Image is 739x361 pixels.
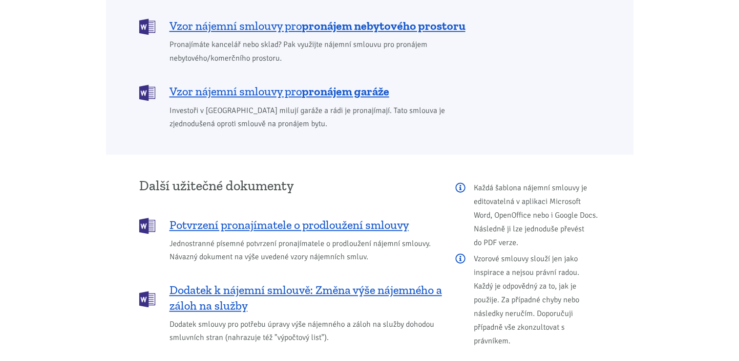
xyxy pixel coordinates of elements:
[139,218,155,234] img: DOCX (Word)
[169,237,442,264] span: Jednostranné písemné potvrzení pronajímatele o prodloužení nájemní smlouvy. Návazný dokument na v...
[169,104,482,131] span: Investoři v [GEOGRAPHIC_DATA] milují garáže a rádi je pronajímají. Tato smlouva je zjednodušená o...
[139,18,482,34] a: Vzor nájemní smlouvy propronájem nebytového prostoru
[139,291,155,307] img: DOCX (Word)
[139,179,442,193] h3: Další užitečné dokumenty
[169,84,389,99] span: Vzor nájemní smlouvy pro
[139,19,155,35] img: DOCX (Word)
[455,252,600,348] p: Vzorové smlouvy slouží jen jako inspirace a nejsou právní radou. Každý je odpovědný za to, jak je...
[302,19,465,33] b: pronájem nebytového prostoru
[169,318,442,344] span: Dodatek smlouvy pro potřebu úpravy výše nájemného a záloh na služby dohodou smluvních stran (nahr...
[169,18,465,34] span: Vzor nájemní smlouvy pro
[139,85,155,101] img: DOCX (Word)
[169,38,482,65] span: Pronajímáte kancelář nebo sklad? Pak využijte nájemní smlouvu pro pronájem nebytového/komerčního ...
[169,217,409,233] span: Potvrzení pronajímatele o prodloužení smlouvy
[139,217,442,233] a: Potvrzení pronajímatele o prodloužení smlouvy
[302,84,389,98] b: pronájem garáže
[169,282,442,314] span: Dodatek k nájemní smlouvě: Změna výše nájemného a záloh na služby
[139,84,482,100] a: Vzor nájemní smlouvy propronájem garáže
[139,282,442,314] a: Dodatek k nájemní smlouvě: Změna výše nájemného a záloh na služby
[455,181,600,249] p: Každá šablona nájemní smlouvy je editovatelná v aplikaci Microsoft Word, OpenOffice nebo i Google...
